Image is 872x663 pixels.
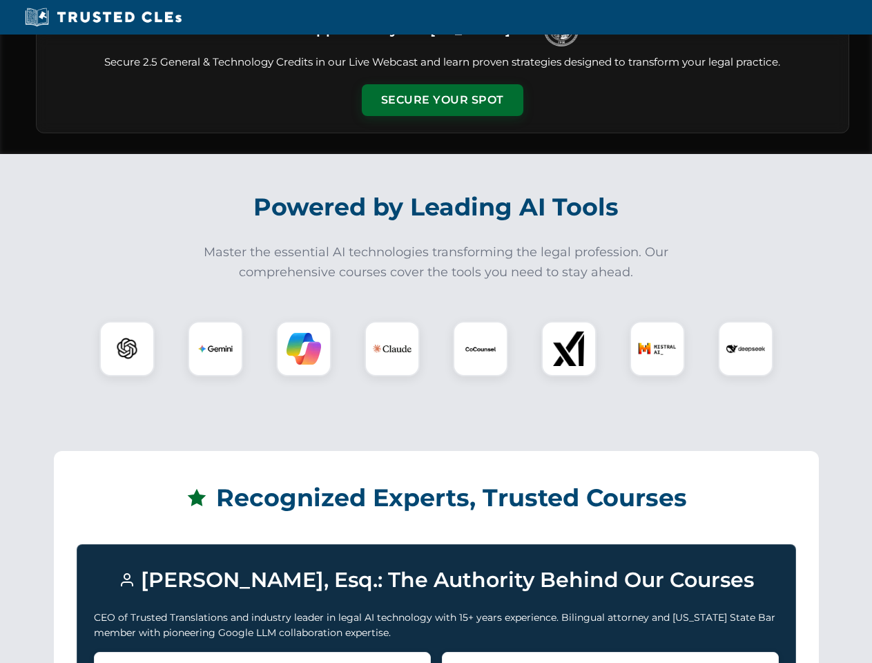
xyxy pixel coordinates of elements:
[373,329,411,368] img: Claude Logo
[94,610,779,641] p: CEO of Trusted Translations and industry leader in legal AI technology with 15+ years experience....
[188,321,243,376] div: Gemini
[21,7,186,28] img: Trusted CLEs
[718,321,773,376] div: DeepSeek
[107,329,147,369] img: ChatGPT Logo
[552,331,586,366] img: xAI Logo
[99,321,155,376] div: ChatGPT
[638,329,677,368] img: Mistral AI Logo
[453,321,508,376] div: CoCounsel
[77,474,796,522] h2: Recognized Experts, Trusted Courses
[276,321,331,376] div: Copilot
[54,183,819,231] h2: Powered by Leading AI Tools
[630,321,685,376] div: Mistral AI
[287,331,321,366] img: Copilot Logo
[195,242,678,282] p: Master the essential AI technologies transforming the legal profession. Our comprehensive courses...
[94,561,779,599] h3: [PERSON_NAME], Esq.: The Authority Behind Our Courses
[463,331,498,366] img: CoCounsel Logo
[541,321,597,376] div: xAI
[726,329,765,368] img: DeepSeek Logo
[362,84,523,116] button: Secure Your Spot
[53,55,832,70] p: Secure 2.5 General & Technology Credits in our Live Webcast and learn proven strategies designed ...
[365,321,420,376] div: Claude
[198,331,233,366] img: Gemini Logo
